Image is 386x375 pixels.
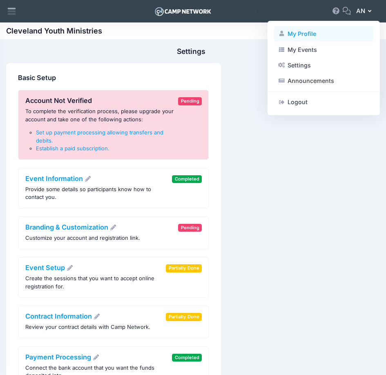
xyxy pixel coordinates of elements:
[274,42,373,57] a: My Events
[25,312,100,320] a: Contract Information
[25,263,74,272] a: Event Setup
[172,354,202,362] span: Completed
[166,264,202,272] span: Partially Done
[25,97,174,105] h4: Account Not Verified
[25,107,174,123] p: To complete the verification process, please upgrade your account and take one of the following a...
[154,5,212,18] img: Logo
[178,97,202,105] span: Pending
[274,58,373,73] a: Settings
[172,175,202,183] span: Completed
[274,73,373,89] a: Announcements
[25,353,100,361] a: Payment Processing
[36,129,163,144] a: Set up payment processing allowing transfers and debits.
[36,145,109,152] a: Establish a paid subscription.
[25,234,140,242] p: Customize your account and registration link.
[25,185,168,201] p: Provide some details so participants know how to contact you.
[274,26,373,42] a: My Profile
[6,27,102,36] h1: Cleveland Youth Ministries
[178,224,202,232] span: Pending
[274,94,373,110] a: Logout
[356,7,365,16] span: AN
[177,47,205,56] h1: Settings
[4,2,20,21] div: Show aside menu
[25,275,162,290] p: Create the sessions that you want to accept online registration for.
[25,323,150,331] p: Review your contract details with Camp Network.
[25,223,117,231] a: Branding & Customization
[166,313,202,321] span: Partially Done
[351,2,380,21] button: AN
[18,74,209,82] h4: Basic Setup
[25,174,91,183] a: Event Information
